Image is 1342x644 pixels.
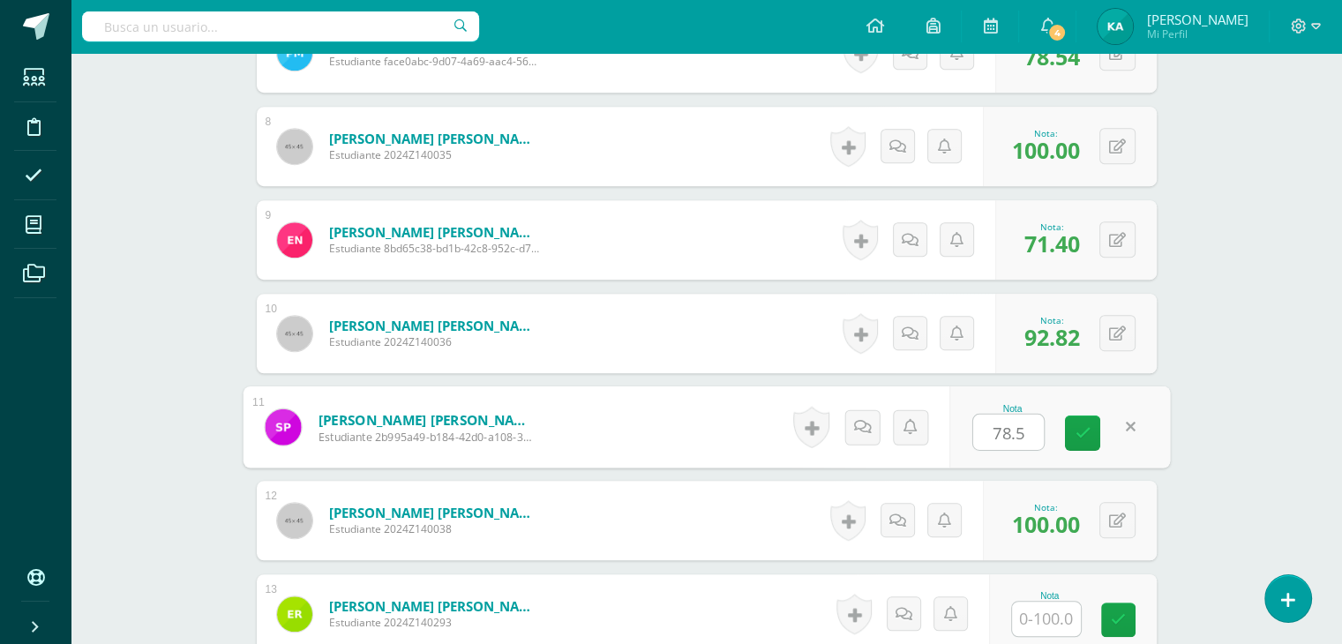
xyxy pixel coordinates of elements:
[277,503,312,538] img: 45x45
[318,429,536,445] span: Estudiante 2b995a49-b184-42d0-a108-3e5c4e94b620
[318,410,536,429] a: [PERSON_NAME] [PERSON_NAME]
[1012,135,1080,165] span: 100.00
[1146,11,1248,28] span: [PERSON_NAME]
[329,334,541,349] span: Estudiante 2024Z140036
[329,147,541,162] span: Estudiante 2024Z140035
[277,316,312,351] img: 45x45
[1098,9,1133,44] img: 7debb6e8e03061fa24d744dbac4239eb.png
[1024,228,1080,258] span: 71.40
[329,54,541,69] span: Estudiante face0abc-9d07-4a69-aac4-5653bf4f25c3
[1024,314,1080,326] div: Nota:
[329,597,541,615] a: [PERSON_NAME] [PERSON_NAME]
[1146,26,1248,41] span: Mi Perfil
[265,408,301,445] img: 0e7337e1550ad319caa4678a3bd9f020.png
[1012,501,1080,513] div: Nota:
[329,241,541,256] span: Estudiante 8bd65c38-bd1b-42c8-952c-d753d071bc53
[1012,509,1080,539] span: 100.00
[1024,322,1080,352] span: 92.82
[1024,41,1080,71] span: 78.54
[82,11,479,41] input: Busca un usuario...
[277,222,312,258] img: 3839de8fda00675a77ebca2fe26f643e.png
[329,615,541,630] span: Estudiante 2024Z140293
[1047,23,1067,42] span: 4
[1012,127,1080,139] div: Nota:
[973,415,1044,450] input: 0-100.0
[329,521,541,536] span: Estudiante 2024Z140038
[329,223,541,241] a: [PERSON_NAME] [PERSON_NAME]
[277,129,312,164] img: 45x45
[1012,602,1081,636] input: 0-100.0
[1024,221,1080,233] div: Nota:
[329,504,541,521] a: [PERSON_NAME] [PERSON_NAME]
[277,596,312,632] img: 48ace8d5ec0716397adb14af609ca465.png
[329,317,541,334] a: [PERSON_NAME] [PERSON_NAME]
[1011,591,1089,601] div: Nota
[972,403,1053,413] div: Nota
[329,130,541,147] a: [PERSON_NAME] [PERSON_NAME]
